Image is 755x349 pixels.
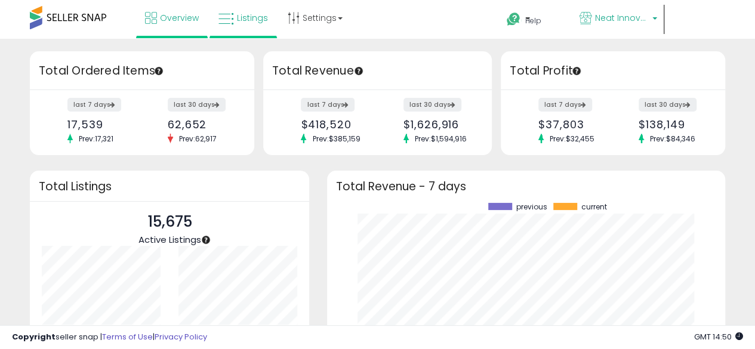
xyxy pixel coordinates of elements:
div: Tooltip anchor [201,234,211,245]
span: current [581,203,607,211]
span: Prev: $32,455 [544,134,600,144]
h3: Total Profit [510,63,716,79]
strong: Copyright [12,331,56,342]
span: Prev: 17,321 [73,134,119,144]
div: $37,803 [538,118,604,131]
a: Terms of Use [102,331,153,342]
span: 2025-08-12 14:50 GMT [694,331,743,342]
h3: Total Revenue [272,63,483,79]
span: Listings [237,12,268,24]
span: Neat Innovations [595,12,649,24]
span: Prev: $1,594,916 [409,134,473,144]
label: last 30 days [168,98,226,112]
label: last 30 days [639,98,697,112]
label: last 7 days [538,98,592,112]
b: 15674 [74,323,103,338]
div: $418,520 [301,118,368,131]
b: 11843 [211,323,237,338]
span: Prev: $84,346 [644,134,701,144]
h3: Total Ordered Items [39,63,245,79]
div: $138,149 [639,118,704,131]
span: Overview [160,12,199,24]
span: Prev: $385,159 [306,134,366,144]
i: Get Help [506,12,521,27]
div: $1,626,916 [403,118,471,131]
div: Tooltip anchor [153,66,164,76]
div: 17,539 [67,118,133,131]
p: 15,675 [138,211,201,233]
label: last 30 days [403,98,461,112]
span: Help [525,16,541,26]
h3: Total Listings [39,182,300,191]
a: Help [497,3,569,39]
div: Tooltip anchor [353,66,364,76]
div: seller snap | | [12,332,207,343]
h3: Total Revenue - 7 days [336,182,716,191]
span: previous [516,203,547,211]
a: Privacy Policy [155,331,207,342]
label: last 7 days [67,98,121,112]
span: Prev: 62,917 [173,134,223,144]
div: Tooltip anchor [571,66,582,76]
div: 62,652 [168,118,233,131]
span: Active Listings [138,233,201,246]
label: last 7 days [301,98,355,112]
